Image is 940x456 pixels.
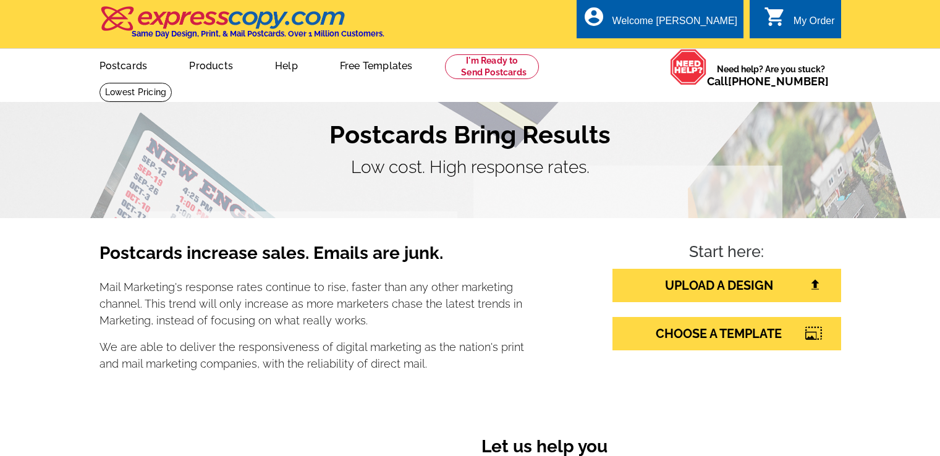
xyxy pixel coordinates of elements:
[100,15,384,38] a: Same Day Design, Print, & Mail Postcards. Over 1 Million Customers.
[728,75,829,88] a: [PHONE_NUMBER]
[670,49,707,85] img: help
[612,269,841,302] a: UPLOAD A DESIGN
[707,63,835,88] span: Need help? Are you stuck?
[764,6,786,28] i: shopping_cart
[612,15,737,33] div: Welcome [PERSON_NAME]
[80,50,167,79] a: Postcards
[320,50,433,79] a: Free Templates
[255,50,318,79] a: Help
[169,50,253,79] a: Products
[612,317,841,350] a: CHOOSE A TEMPLATE
[707,75,829,88] span: Call
[100,339,525,372] p: We are able to deliver the responsiveness of digital marketing as the nation's print and mail mar...
[612,243,841,264] h4: Start here:
[100,154,841,180] p: Low cost. High response rates.
[764,14,835,29] a: shopping_cart My Order
[583,6,605,28] i: account_circle
[100,243,525,274] h3: Postcards increase sales. Emails are junk.
[100,120,841,150] h1: Postcards Bring Results
[100,279,525,329] p: Mail Marketing's response rates continue to rise, faster than any other marketing channel. This t...
[794,15,835,33] div: My Order
[132,29,384,38] h4: Same Day Design, Print, & Mail Postcards. Over 1 Million Customers.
